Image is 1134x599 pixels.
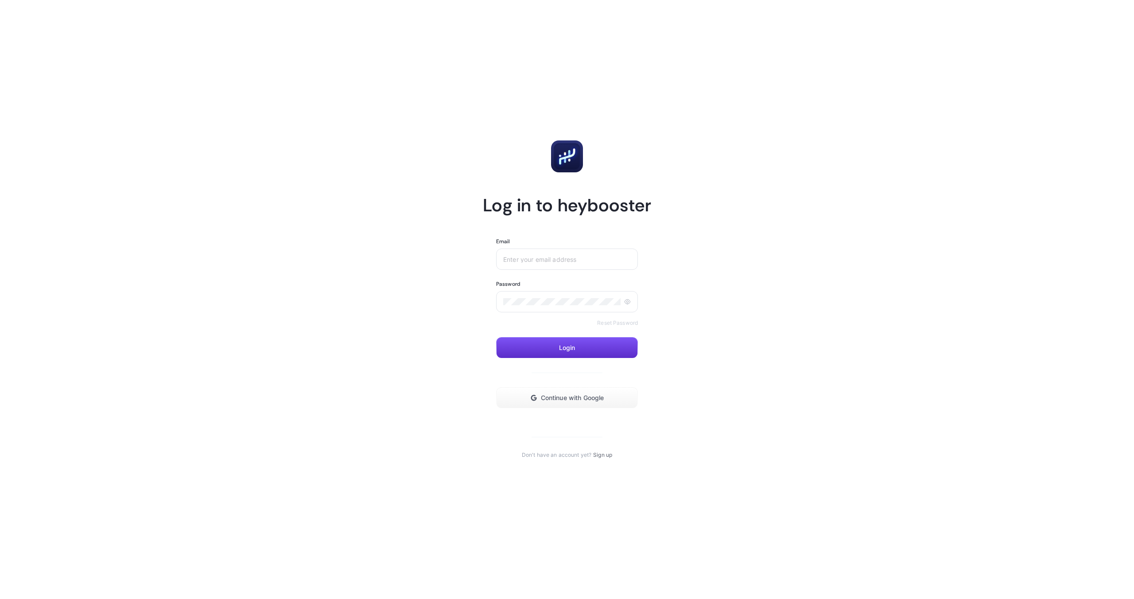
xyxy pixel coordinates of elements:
[593,451,612,459] a: Sign up
[597,319,638,327] a: Reset Password
[522,451,591,459] span: Don't have an account yet?
[496,337,638,358] button: Login
[559,344,575,351] span: Login
[483,194,651,217] h1: Log in to heybooster
[496,280,520,288] label: Password
[503,256,631,263] input: Enter your email address
[541,394,604,401] span: Continue with Google
[496,387,638,408] button: Continue with Google
[496,238,510,245] label: Email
